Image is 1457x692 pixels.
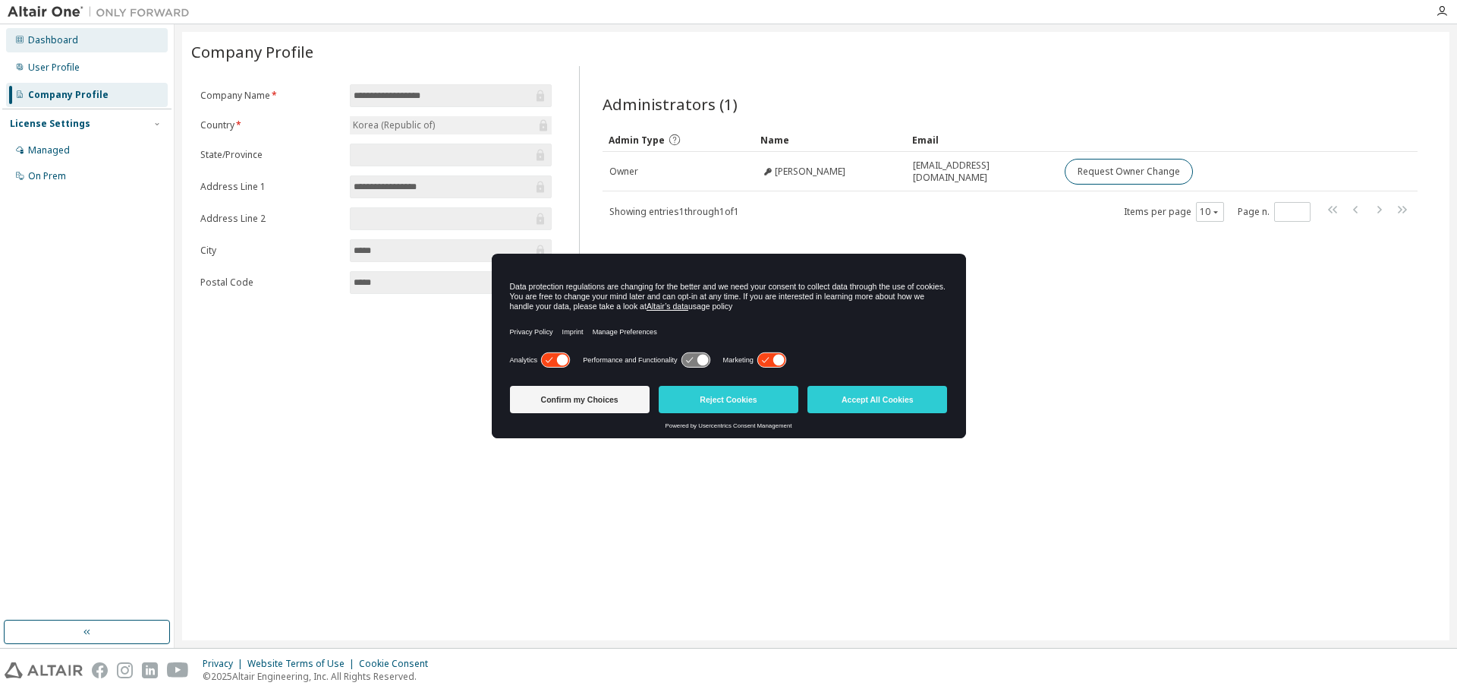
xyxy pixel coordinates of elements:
[760,128,900,152] div: Name
[142,662,158,678] img: linkedin.svg
[609,205,739,218] span: Showing entries 1 through 1 of 1
[92,662,108,678] img: facebook.svg
[351,117,437,134] div: Korea (Republic of)
[28,34,78,46] div: Dashboard
[603,93,738,115] span: Administrators (1)
[247,658,359,670] div: Website Terms of Use
[8,5,197,20] img: Altair One
[200,213,341,225] label: Address Line 2
[167,662,189,678] img: youtube.svg
[200,181,341,193] label: Address Line 1
[28,170,66,182] div: On Prem
[191,41,313,62] span: Company Profile
[200,276,341,289] label: Postal Code
[200,149,341,161] label: State/Province
[609,166,638,178] span: Owner
[1238,202,1311,222] span: Page n.
[1200,206,1220,218] button: 10
[912,128,1052,152] div: Email
[117,662,133,678] img: instagram.svg
[203,670,437,683] p: © 2025 Altair Engineering, Inc. All Rights Reserved.
[200,90,341,102] label: Company Name
[609,134,665,147] span: Admin Type
[775,166,845,178] span: [PERSON_NAME]
[10,118,90,130] div: License Settings
[203,658,247,670] div: Privacy
[200,119,341,131] label: Country
[5,662,83,678] img: altair_logo.svg
[1124,202,1224,222] span: Items per page
[350,116,552,134] div: Korea (Republic of)
[359,658,437,670] div: Cookie Consent
[28,89,109,101] div: Company Profile
[913,160,1051,184] span: [EMAIL_ADDRESS][DOMAIN_NAME]
[200,245,341,257] label: City
[1065,159,1193,185] button: Request Owner Change
[28,144,70,156] div: Managed
[28,62,80,74] div: User Profile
